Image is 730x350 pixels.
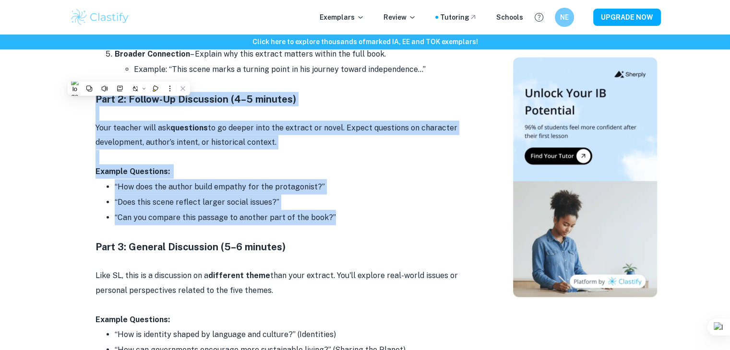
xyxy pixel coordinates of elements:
[96,268,479,298] p: Like SL, this is a discussion on a than your extract. You'll explore real-world issues or persona...
[170,123,208,132] strong: questions
[2,36,728,47] h6: Click here to explore thousands of marked IA, EE and TOK exemplars !
[208,271,270,280] strong: different theme
[96,240,479,254] h4: Part 3: General Discussion (5–6 minutes)
[96,315,170,324] strong: Example Questions:
[320,12,364,23] p: Exemplars
[96,121,479,150] p: Your teacher will ask to go deeper into the extract or novel. Expect questions on character devel...
[555,8,574,27] button: NE
[134,62,479,77] li: Example: “This scene marks a turning point in his journey toward independence…”
[115,49,190,58] strong: Broader Connection
[383,12,416,23] p: Review
[513,58,657,297] img: Thumbnail
[115,327,479,342] li: “How is identity shaped by language and culture?” (Identities)
[115,47,479,77] li: – Explain why this extract matters within the full book.
[115,195,479,210] li: “Does this scene reflect larger social issues?”
[531,9,547,25] button: Help and Feedback
[70,8,131,27] img: Clastify logo
[96,92,479,106] h4: Part 2: Follow-Up Discussion (4–5 minutes)
[496,12,523,23] a: Schools
[440,12,477,23] a: Tutoring
[593,9,661,26] button: UPGRADE NOW
[115,179,479,195] li: “How does the author build empathy for the protagonist?”
[96,167,170,176] strong: Example Questions:
[115,210,479,225] li: “Can you compare this passage to another part of the book?”
[559,12,570,23] h6: NE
